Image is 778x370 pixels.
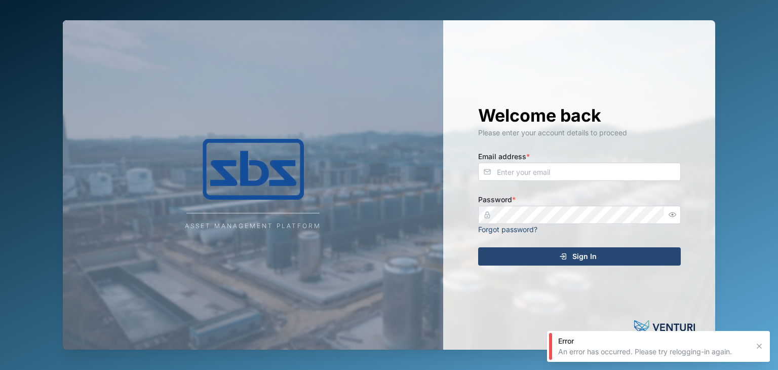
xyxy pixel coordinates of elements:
[152,139,355,200] img: Company Logo
[558,347,749,357] div: An error has occurred. Please try relogging-in again.
[478,247,681,266] button: Sign In
[478,151,530,162] label: Email address
[478,163,681,181] input: Enter your email
[478,225,537,234] a: Forgot password?
[634,317,695,338] img: Powered by: Venturi
[478,127,681,138] div: Please enter your account details to proceed
[478,104,681,127] h1: Welcome back
[185,221,321,231] div: Asset Management Platform
[558,336,749,346] div: Error
[572,248,597,265] span: Sign In
[478,194,516,205] label: Password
